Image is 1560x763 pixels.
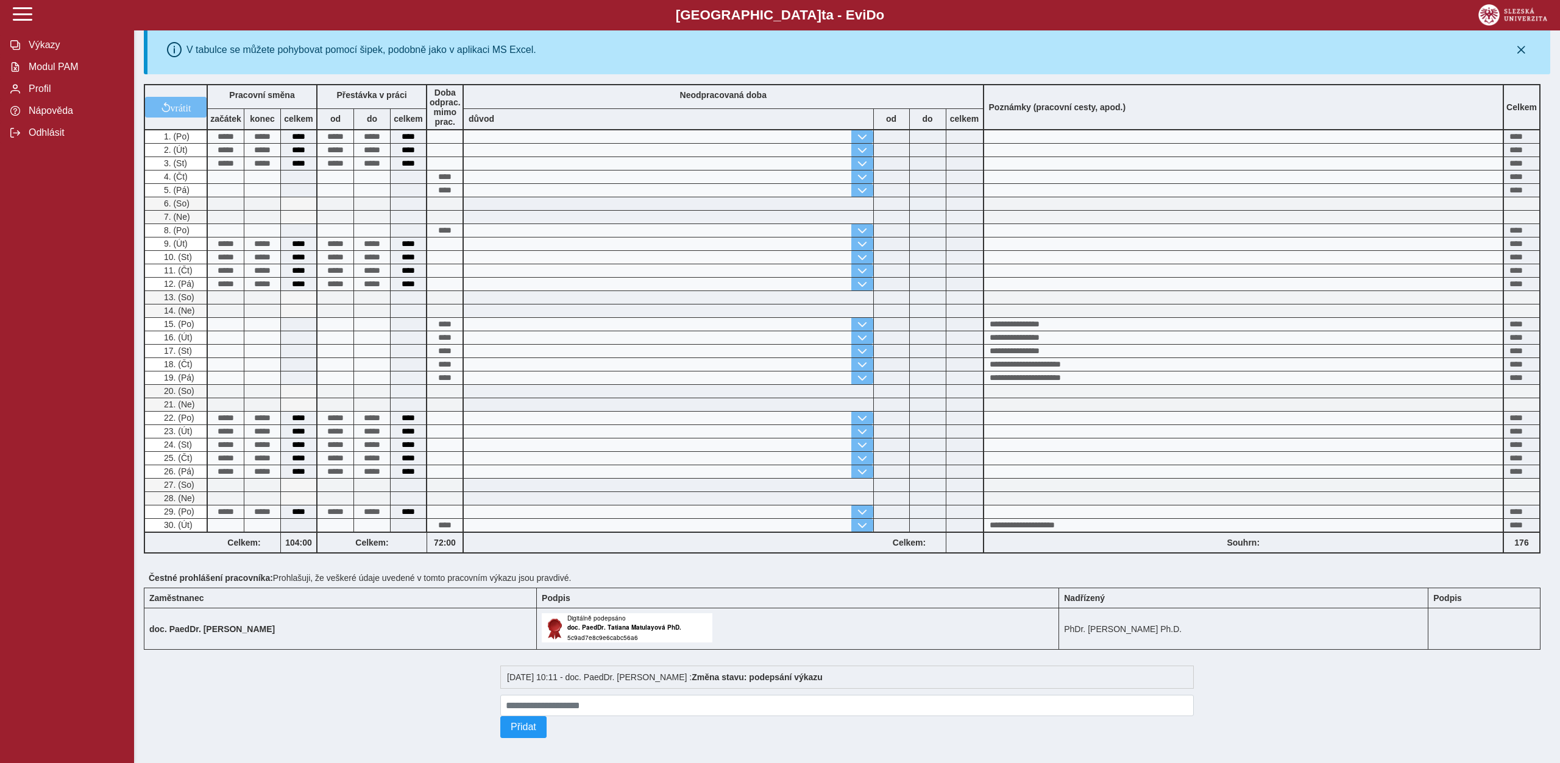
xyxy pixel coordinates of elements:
span: 23. (Út) [161,426,193,436]
b: od [874,114,909,124]
span: Odhlásit [25,127,124,138]
span: 13. (So) [161,292,194,302]
div: Prohlašuji, že veškeré údaje uvedené v tomto pracovním výkazu jsou pravdivé. [144,568,1550,588]
span: 2. (Út) [161,145,188,155]
b: Souhrn: [1227,538,1260,547]
b: Nadřízený [1064,593,1105,603]
b: Změna stavu: podepsání výkazu [692,672,823,682]
span: Přidat [511,722,536,733]
span: t [821,7,826,23]
b: Neodpracovaná doba [680,90,767,100]
b: Doba odprac. mimo prac. [430,88,461,127]
b: 176 [1504,538,1539,547]
b: Přestávka v práci [336,90,406,100]
span: 29. (Po) [161,507,194,516]
b: celkem [391,114,426,124]
span: 19. (Pá) [161,373,194,382]
span: 18. (Čt) [161,359,193,369]
span: 30. (Út) [161,520,193,530]
span: 4. (Čt) [161,172,188,181]
span: Nápověda [25,105,124,116]
span: 14. (Ne) [161,306,195,315]
span: 9. (Út) [161,239,188,248]
span: 8. (Po) [161,225,190,235]
div: V tabulce se můžete pohybovat pomocí šipek, podobně jako v aplikaci MS Excel. [186,44,536,55]
span: 7. (Ne) [161,212,190,222]
b: do [910,114,946,124]
span: 15. (Po) [161,319,194,329]
b: Pracovní směna [229,90,294,100]
span: 6. (So) [161,199,190,208]
b: Celkem [1506,102,1537,112]
b: 104:00 [281,538,316,547]
b: Čestné prohlášení pracovníka: [149,573,273,583]
span: o [876,7,885,23]
div: [DATE] 10:11 - doc. PaedDr. [PERSON_NAME] : [500,666,1194,689]
button: vrátit [145,97,207,118]
b: Celkem: [873,538,946,547]
b: doc. PaedDr. [PERSON_NAME] [149,624,275,634]
b: Celkem: [317,538,427,547]
b: Podpis [1433,593,1462,603]
span: D [866,7,876,23]
b: do [354,114,390,124]
b: Celkem: [208,538,280,547]
span: 16. (Út) [161,332,193,342]
b: důvod [469,114,494,124]
b: celkem [946,114,983,124]
b: Podpis [542,593,570,603]
span: Modul PAM [25,62,124,72]
span: 26. (Pá) [161,466,194,476]
span: 20. (So) [161,386,194,396]
img: logo_web_su.png [1478,4,1547,26]
span: 10. (St) [161,252,192,262]
button: Přidat [500,716,547,738]
b: od [317,114,353,124]
b: začátek [208,114,244,124]
span: 25. (Čt) [161,453,193,463]
b: Zaměstnanec [149,593,204,603]
span: 21. (Ne) [161,399,195,409]
span: Výkazy [25,40,124,51]
b: 72:00 [427,538,463,547]
b: konec [244,114,280,124]
td: PhDr. [PERSON_NAME] Ph.D. [1059,608,1428,650]
span: 3. (St) [161,158,187,168]
b: Poznámky (pracovní cesty, apod.) [984,102,1131,112]
b: [GEOGRAPHIC_DATA] a - Evi [37,7,1523,23]
span: 12. (Pá) [161,279,194,289]
span: Profil [25,83,124,94]
span: 28. (Ne) [161,493,195,503]
span: 1. (Po) [161,132,190,141]
span: 11. (Čt) [161,265,193,275]
span: 27. (So) [161,480,194,490]
span: 24. (St) [161,440,192,449]
span: 22. (Po) [161,413,194,423]
span: 17. (St) [161,346,192,356]
span: vrátit [171,102,191,112]
b: celkem [281,114,316,124]
img: Digitálně podepsáno uživatelem [542,613,712,642]
span: 5. (Pá) [161,185,190,195]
